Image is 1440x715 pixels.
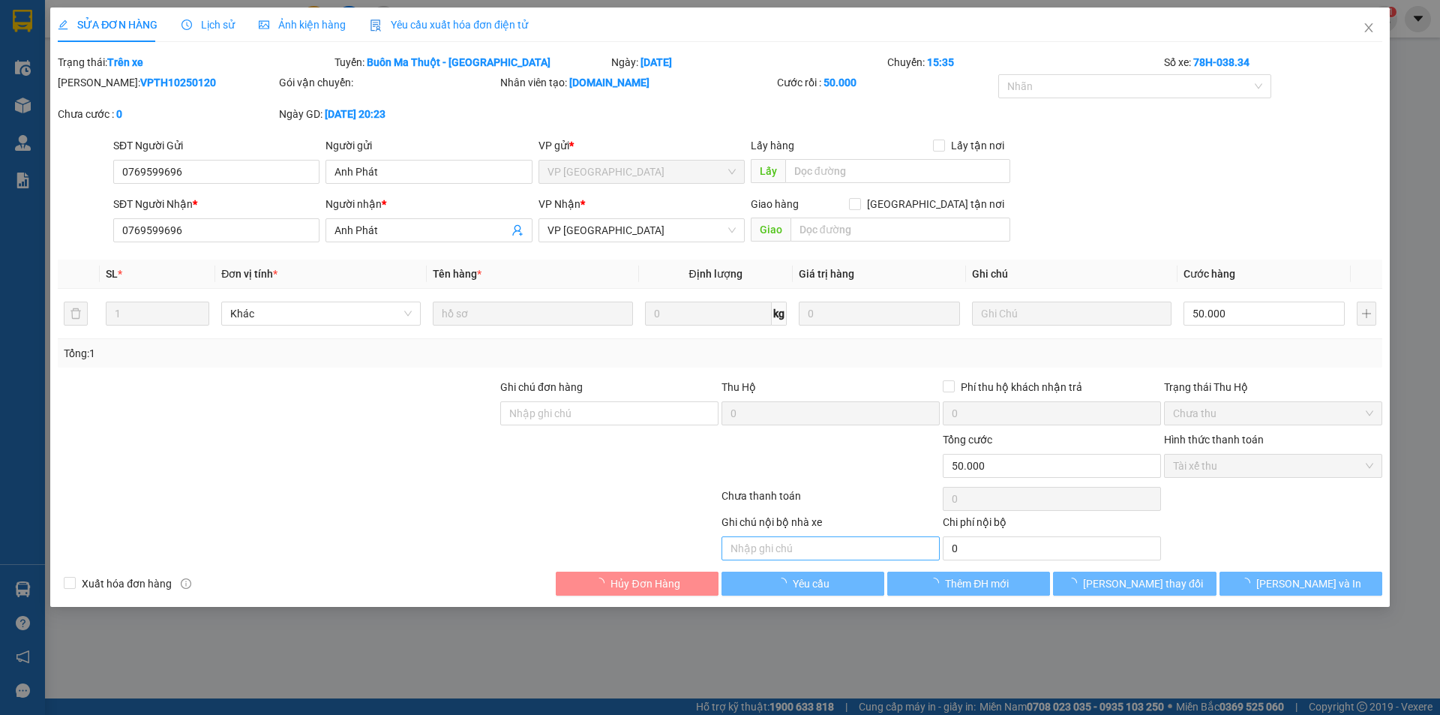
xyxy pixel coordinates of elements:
input: Dọc đường [790,218,1010,242]
span: Phí thu hộ khách nhận trả [955,379,1088,395]
b: 50.000 [823,77,856,89]
b: 15:35 [927,56,954,68]
span: Thu Hộ [721,381,756,393]
span: [PERSON_NAME] và In [1256,575,1361,592]
span: loading [776,578,793,588]
input: Dọc đường [785,159,1010,183]
span: Thêm ĐH mới [945,575,1009,592]
span: Lấy [751,159,785,183]
b: [DATE] [640,56,672,68]
button: [PERSON_NAME] và In [1219,572,1382,596]
div: Chuyến: [886,54,1162,71]
div: Ngày GD: [279,106,497,122]
span: Lịch sử [181,19,235,31]
span: SỬA ĐƠN HÀNG [58,19,157,31]
input: Ghi chú đơn hàng [500,401,718,425]
div: Tuyến: [333,54,610,71]
span: Ảnh kiện hàng [259,19,346,31]
div: Ngày: [610,54,886,71]
b: VPTH10250120 [140,77,216,89]
div: [PERSON_NAME]: [58,74,276,91]
span: Yêu cầu xuất hóa đơn điện tử [370,19,528,31]
span: Yêu cầu [793,575,829,592]
span: user-add [511,224,523,236]
button: Close [1348,8,1390,50]
span: Tên hàng [433,268,481,280]
span: Lấy tận nơi [945,137,1010,154]
span: loading [928,578,945,588]
span: Định lượng [689,268,742,280]
button: Hủy Đơn Hàng [556,572,718,596]
input: Nhập ghi chú [721,536,940,560]
span: SL [106,268,118,280]
div: Chưa thanh toán [720,488,941,514]
span: loading [594,578,610,588]
span: Giao [751,218,790,242]
span: Khác [230,302,412,325]
div: Cước rồi : [777,74,995,91]
b: Buôn Ma Thuột - [GEOGRAPHIC_DATA] [367,56,550,68]
div: VP gửi [538,137,745,154]
span: Cước hàng [1183,268,1235,280]
input: 0 [799,302,960,326]
span: Giao hàng [751,198,799,210]
span: Hủy Đơn Hàng [610,575,679,592]
span: VP Tuy Hòa [547,161,736,183]
span: VP Nhận [538,198,580,210]
div: Trạng thái: [56,54,333,71]
span: clock-circle [181,20,192,30]
button: Yêu cầu [721,572,884,596]
span: loading [1240,578,1256,588]
div: SĐT Người Nhận [113,196,319,212]
span: [PERSON_NAME] thay đổi [1083,575,1203,592]
div: Nhân viên tạo: [500,74,774,91]
div: Ghi chú nội bộ nhà xe [721,514,940,536]
span: VP Tuy Hòa [547,219,736,242]
button: plus [1357,302,1376,326]
span: Tài xế thu [1173,455,1373,477]
div: SĐT Người Gửi [113,137,319,154]
span: Đơn vị tính [221,268,277,280]
button: Thêm ĐH mới [887,572,1050,596]
div: Tổng: 1 [64,345,556,362]
th: Ghi chú [966,260,1177,289]
input: Ghi Chú [972,302,1171,326]
label: Hình thức thanh toán [1164,434,1264,446]
span: edit [58,20,68,30]
b: [DATE] 20:23 [325,108,385,120]
span: Chưa thu [1173,402,1373,425]
b: 0 [116,108,122,120]
span: picture [259,20,269,30]
div: Chi phí nội bộ [943,514,1161,536]
div: Gói vận chuyển: [279,74,497,91]
span: Xuất hóa đơn hàng [76,575,178,592]
span: Lấy hàng [751,140,794,152]
div: Trạng thái Thu Hộ [1164,379,1382,395]
div: Số xe: [1162,54,1384,71]
div: Người nhận [325,196,532,212]
button: [PERSON_NAME] thay đổi [1053,572,1216,596]
b: [DOMAIN_NAME] [569,77,649,89]
img: icon [370,20,382,32]
span: kg [772,302,787,326]
span: Giá trị hàng [799,268,854,280]
button: delete [64,302,88,326]
span: Tổng cước [943,434,992,446]
b: 78H-038.34 [1193,56,1249,68]
span: [GEOGRAPHIC_DATA] tận nơi [861,196,1010,212]
div: Chưa cước : [58,106,276,122]
span: info-circle [181,578,191,589]
span: close [1363,22,1375,34]
b: Trên xe [107,56,143,68]
div: Người gửi [325,137,532,154]
label: Ghi chú đơn hàng [500,381,583,393]
span: loading [1066,578,1083,588]
input: VD: Bàn, Ghế [433,302,632,326]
